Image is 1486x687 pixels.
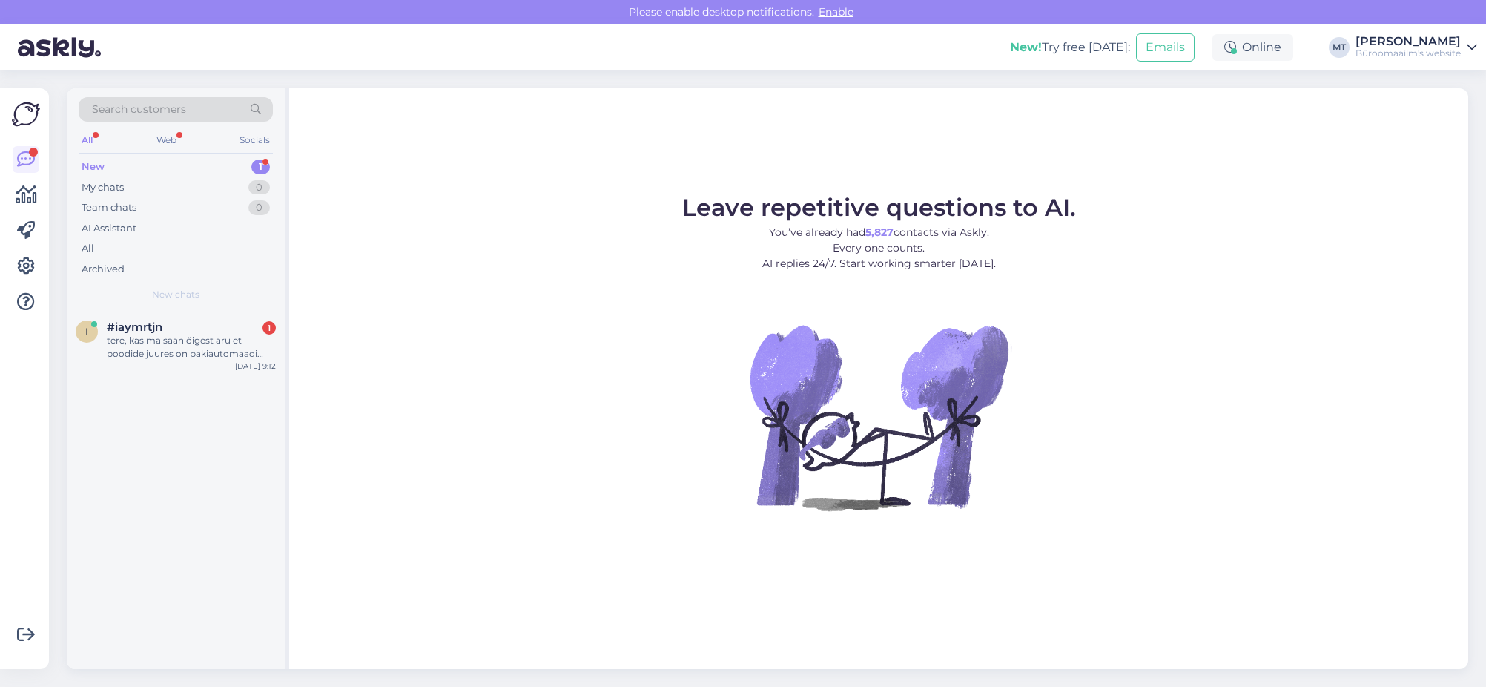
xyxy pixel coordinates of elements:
[82,160,105,174] div: New
[82,200,136,215] div: Team chats
[682,225,1076,272] p: You’ve already had contacts via Askly. Every one counts. AI replies 24/7. Start working smarter [...
[1136,33,1195,62] button: Emails
[745,283,1012,550] img: No Chat active
[85,326,88,337] span: i
[237,131,273,150] div: Socials
[153,131,179,150] div: Web
[1010,40,1042,54] b: New!
[107,321,162,334] span: #iaymrtjn
[814,5,858,19] span: Enable
[1355,36,1461,47] div: [PERSON_NAME]
[79,131,96,150] div: All
[1010,39,1130,56] div: Try free [DATE]:
[82,241,94,256] div: All
[1329,37,1350,58] div: MT
[865,226,894,239] b: 5,827
[1212,34,1293,61] div: Online
[1355,36,1477,59] a: [PERSON_NAME]Büroomaailm's website
[82,221,136,236] div: AI Assistant
[82,180,124,195] div: My chats
[682,193,1076,222] span: Leave repetitive questions to AI.
[107,334,276,361] div: tere, kas ma saan õigest aru et poodide juures on pakiautomaadi kapid kus saab ostetud kauba kätt...
[248,200,270,215] div: 0
[1355,47,1461,59] div: Büroomaailm's website
[152,288,199,301] span: New chats
[262,321,276,335] div: 1
[235,361,276,372] div: [DATE] 9:12
[248,180,270,195] div: 0
[82,262,125,277] div: Archived
[92,102,186,117] span: Search customers
[12,100,40,128] img: Askly Logo
[251,160,270,174] div: 1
